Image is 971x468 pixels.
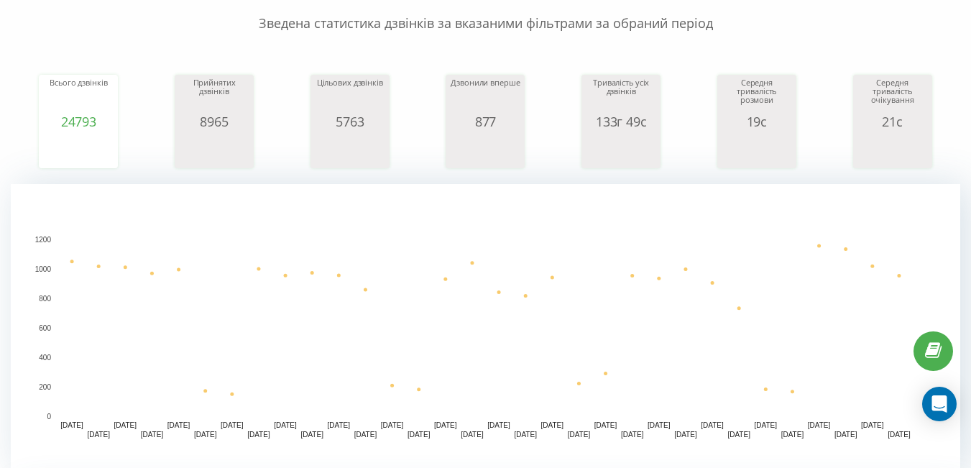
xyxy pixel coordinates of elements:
[141,431,164,439] text: [DATE]
[194,431,217,439] text: [DATE]
[60,421,83,429] text: [DATE]
[408,431,431,439] text: [DATE]
[621,431,644,439] text: [DATE]
[274,421,297,429] text: [DATE]
[328,421,351,429] text: [DATE]
[721,78,793,114] div: Середня тривалість розмови
[808,421,831,429] text: [DATE]
[861,421,884,429] text: [DATE]
[585,114,657,129] div: 133г 49с
[781,431,804,439] text: [DATE]
[42,129,114,172] svg: A chart.
[857,129,929,172] svg: A chart.
[42,78,114,114] div: Всього дзвінків
[314,78,386,114] div: Цільових дзвінків
[721,129,793,172] svg: A chart.
[755,421,778,429] text: [DATE]
[178,114,250,129] div: 8965
[39,324,51,332] text: 600
[300,431,323,439] text: [DATE]
[381,421,404,429] text: [DATE]
[35,236,52,244] text: 1200
[42,114,114,129] div: 24793
[178,78,250,114] div: Прийнятих дзвінків
[314,114,386,129] div: 5763
[178,129,250,172] svg: A chart.
[834,431,857,439] text: [DATE]
[87,431,110,439] text: [DATE]
[35,265,52,273] text: 1000
[47,413,51,421] text: 0
[39,383,51,391] text: 200
[568,431,591,439] text: [DATE]
[922,387,957,421] div: Open Intercom Messenger
[167,421,190,429] text: [DATE]
[701,421,724,429] text: [DATE]
[314,129,386,172] svg: A chart.
[857,78,929,114] div: Середня тривалість очікування
[727,431,750,439] text: [DATE]
[487,421,510,429] text: [DATE]
[541,421,564,429] text: [DATE]
[354,431,377,439] text: [DATE]
[221,421,244,429] text: [DATE]
[674,431,697,439] text: [DATE]
[449,129,521,172] svg: A chart.
[449,114,521,129] div: 877
[434,421,457,429] text: [DATE]
[247,431,270,439] text: [DATE]
[594,421,617,429] text: [DATE]
[585,129,657,172] svg: A chart.
[39,354,51,362] text: 400
[857,114,929,129] div: 21с
[461,431,484,439] text: [DATE]
[114,421,137,429] text: [DATE]
[39,295,51,303] text: 800
[585,78,657,114] div: Тривалість усіх дзвінків
[888,431,911,439] text: [DATE]
[449,78,521,114] div: Дзвонили вперше
[514,431,537,439] text: [DATE]
[721,114,793,129] div: 19с
[648,421,671,429] text: [DATE]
